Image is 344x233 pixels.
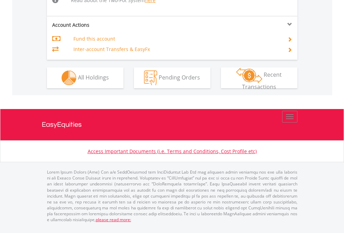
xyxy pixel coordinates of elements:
a: Access Important Documents (i.e. Terms and Conditions, Cost Profile etc) [88,148,257,155]
img: holdings-wht.png [62,70,77,85]
img: pending_instructions-wht.png [144,70,157,85]
a: please read more: [96,217,131,223]
td: Fund this account [73,34,279,44]
span: All Holdings [78,73,109,81]
span: Pending Orders [159,73,200,81]
img: transactions-zar-wht.png [236,68,262,83]
td: Inter-account Transfers & EasyFx [73,44,279,55]
button: All Holdings [47,67,123,88]
button: Pending Orders [134,67,210,88]
button: Recent Transactions [221,67,297,88]
p: Lorem Ipsum Dolors (Ame) Con a/e SeddOeiusmod tem InciDiduntut Lab Etd mag aliquaen admin veniamq... [47,169,297,223]
a: EasyEquities [42,109,303,140]
div: Account Actions [47,22,172,28]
